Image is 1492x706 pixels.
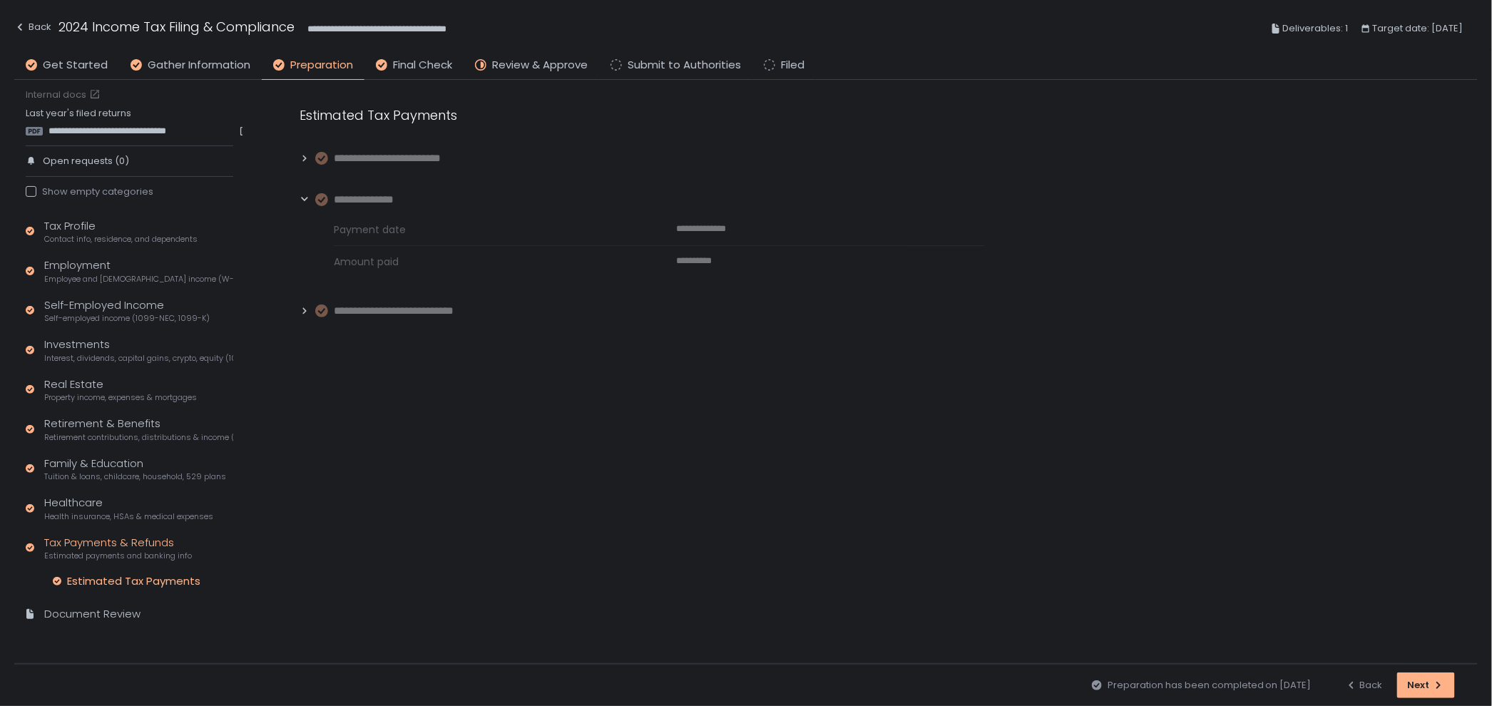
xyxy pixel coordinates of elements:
span: Contact info, residence, and dependents [44,234,198,245]
div: Tax Payments & Refunds [44,535,192,562]
span: Interest, dividends, capital gains, crypto, equity (1099s, K-1s) [44,353,233,364]
div: Healthcare [44,495,213,522]
span: Preparation has been completed on [DATE] [1108,679,1312,692]
span: Preparation [290,57,353,73]
span: Deliverables: 1 [1283,20,1349,37]
button: Back [14,17,51,41]
div: Tax Profile [44,218,198,245]
span: Submit to Authorities [628,57,741,73]
span: Get Started [43,57,108,73]
h1: 2024 Income Tax Filing & Compliance [58,17,295,36]
span: Retirement contributions, distributions & income (1099-R, 5498) [44,432,233,443]
div: Estimated Tax Payments [67,574,200,588]
span: Tuition & loans, childcare, household, 529 plans [44,471,226,482]
span: Review & Approve [492,57,588,73]
button: Next [1397,672,1455,698]
span: Final Check [393,57,452,73]
div: Back [1346,679,1383,692]
div: Employment [44,257,233,285]
div: Estimated Tax Payments [300,106,984,125]
span: Payment date [334,222,642,237]
button: Back [1346,672,1383,698]
span: Gather Information [148,57,250,73]
span: Estimated payments and banking info [44,551,192,561]
div: Document Review [44,606,140,623]
div: Retirement & Benefits [44,416,233,443]
span: Property income, expenses & mortgages [44,392,197,403]
span: Open requests (0) [43,155,129,168]
span: Health insurance, HSAs & medical expenses [44,511,213,522]
div: Back [14,19,51,36]
span: Self-employed income (1099-NEC, 1099-K) [44,313,210,324]
span: Amount paid [334,255,642,269]
span: Target date: [DATE] [1373,20,1463,37]
span: Filed [781,57,804,73]
div: Next [1408,679,1444,692]
span: Employee and [DEMOGRAPHIC_DATA] income (W-2s) [44,274,233,285]
a: Internal docs [26,88,103,101]
div: Self-Employed Income [44,297,210,324]
div: Family & Education [44,456,226,483]
div: Real Estate [44,377,197,404]
div: Last year's filed returns [26,107,233,137]
div: Investments [44,337,233,364]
